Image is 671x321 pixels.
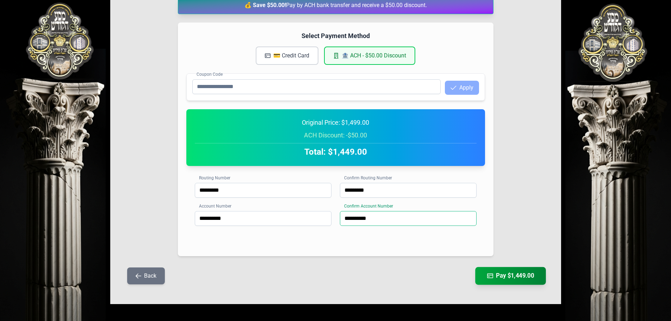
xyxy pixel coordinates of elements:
h2: Total: $1,449.00 [195,146,477,158]
button: 💳 Credit Card [256,47,318,65]
strong: 💰 Save $50.00! [244,2,286,8]
button: Back [127,267,165,284]
button: 🏦 ACH - $50.00 Discount [324,47,415,65]
button: Apply [445,81,479,95]
h4: Select Payment Method [186,31,485,41]
div: Original Price: $1,499.00 [195,118,477,128]
button: Pay $1,449.00 [475,267,546,285]
div: ACH Discount: -$50.00 [195,130,477,140]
